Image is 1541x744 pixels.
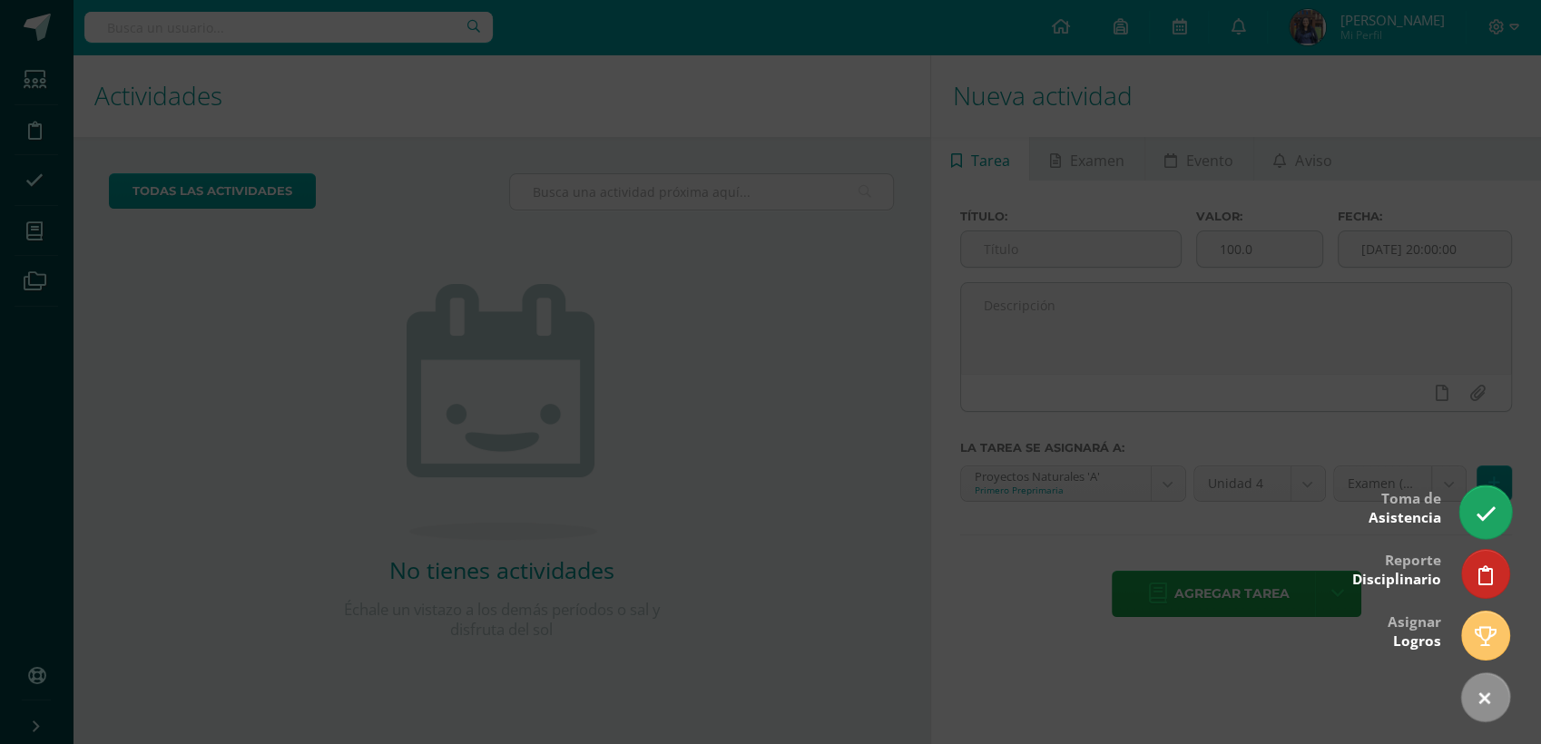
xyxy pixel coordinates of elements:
div: Asignar [1388,601,1441,660]
span: Logros [1393,631,1441,651]
span: Asistencia [1369,508,1441,527]
div: Reporte [1352,539,1441,598]
div: Toma de [1369,477,1441,536]
span: Disciplinario [1352,570,1441,589]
